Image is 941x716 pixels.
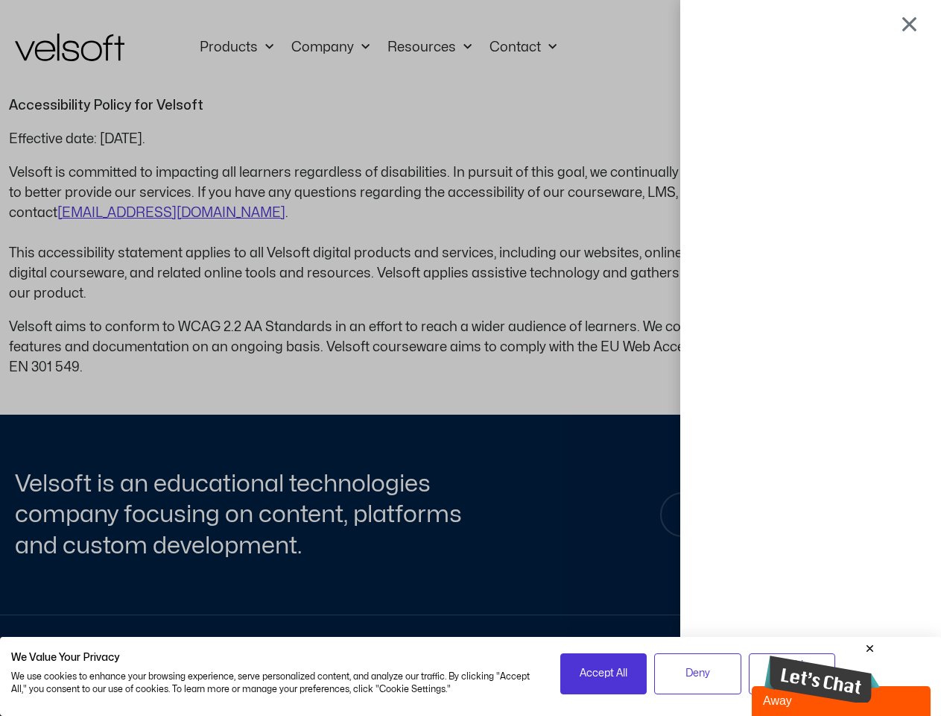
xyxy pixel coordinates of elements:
[749,653,836,694] button: Adjust cookie preferences
[11,651,538,665] h2: We Value Your Privacy
[560,653,647,694] button: Accept all cookies
[654,653,741,694] button: Deny all cookies
[580,665,627,682] span: Accept All
[764,642,880,703] iframe: chat widget
[758,657,826,691] span: Cookie Settings
[685,665,710,682] span: Deny
[752,683,934,716] iframe: chat widget
[11,671,538,696] p: We use cookies to enhance your browsing experience, serve personalized content, and analyze our t...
